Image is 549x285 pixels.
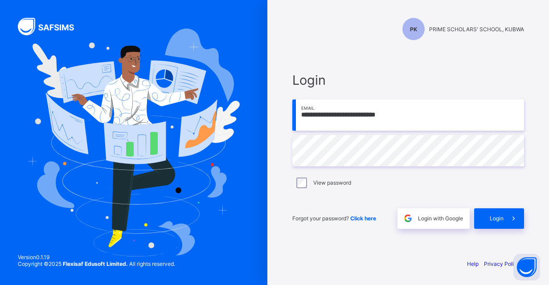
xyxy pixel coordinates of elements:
a: Help [467,260,479,267]
span: PK [410,26,417,33]
img: google.396cfc9801f0270233282035f929180a.svg [403,213,413,223]
img: Hero Image [28,29,239,256]
span: Login [490,215,504,222]
span: PRIME SCHOLARS' SCHOOL, KUBWA [429,26,524,33]
span: Login [292,72,524,88]
img: SAFSIMS Logo [18,18,85,35]
span: Copyright © 2025 All rights reserved. [18,260,175,267]
strong: Flexisaf Edusoft Limited. [63,260,128,267]
span: Forgot your password? [292,215,376,222]
a: Privacy Policy [484,260,520,267]
button: Open asap [513,254,540,281]
span: Login with Google [418,215,463,222]
span: Version 0.1.19 [18,254,175,260]
label: View password [313,179,351,186]
a: Click here [350,215,376,222]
